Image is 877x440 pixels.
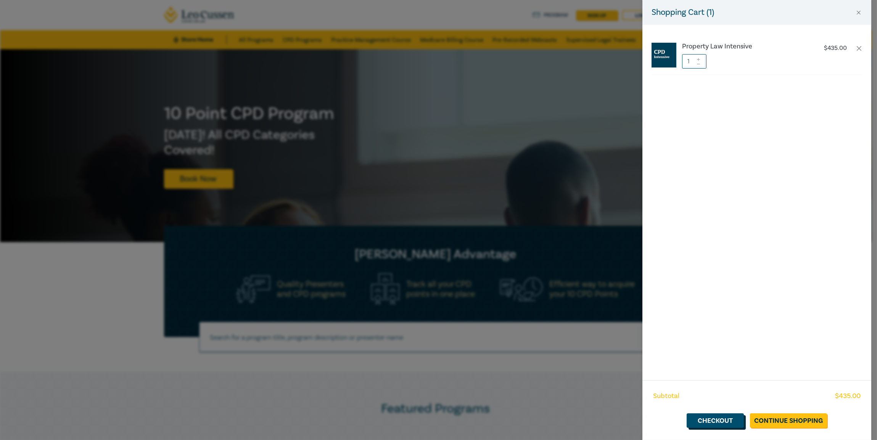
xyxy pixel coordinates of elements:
a: Property Law Intensive [682,43,809,50]
button: Close [855,9,862,16]
input: 1 [682,54,706,69]
p: $ 435.00 [824,45,847,52]
span: Subtotal [653,391,679,401]
span: $ 435.00 [835,391,861,401]
h5: Shopping Cart ( 1 ) [652,6,714,19]
a: Checkout [687,413,744,428]
img: CPD%20Intensive.jpg [652,43,676,67]
a: Continue Shopping [750,413,827,428]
